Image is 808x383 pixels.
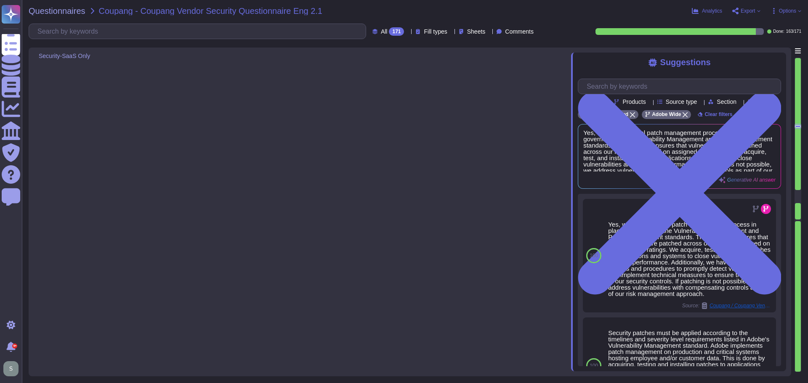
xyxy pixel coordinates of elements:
[39,53,90,59] span: Security-SaaS Only
[2,359,24,378] button: user
[389,27,404,36] div: 171
[33,24,366,39] input: Search by keywords
[702,8,722,13] span: Analytics
[505,29,534,34] span: Comments
[590,253,598,258] span: 100
[12,343,17,349] div: 9+
[582,79,781,94] input: Search by keywords
[424,29,447,34] span: Fill types
[779,8,796,13] span: Options
[29,7,85,15] span: Questionnaires
[467,29,486,34] span: Sheets
[786,29,801,34] span: 163 / 171
[590,363,598,368] span: 100
[99,7,322,15] span: Coupang - Coupang Vendor Security Questionnaire Eng 2.1
[773,29,784,34] span: Done:
[741,8,755,13] span: Export
[381,29,388,34] span: All
[3,361,19,376] img: user
[692,8,722,14] button: Analytics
